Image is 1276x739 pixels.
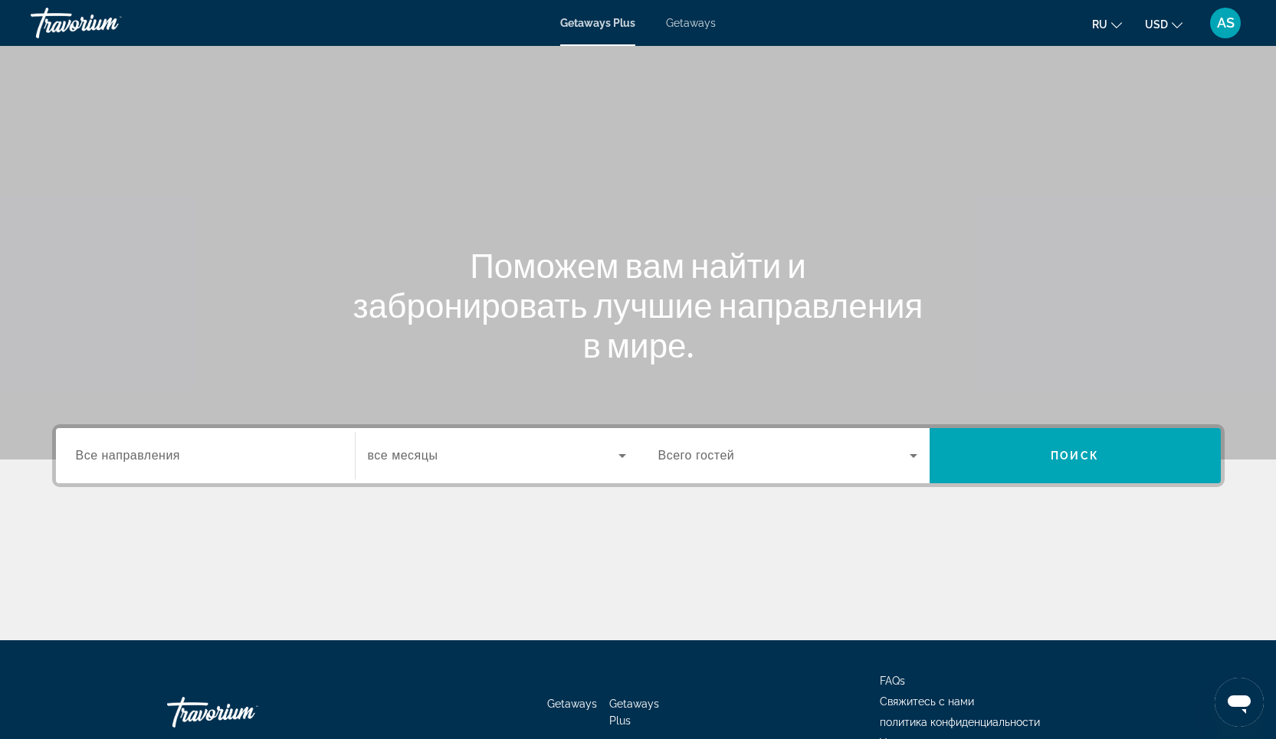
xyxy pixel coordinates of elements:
[1145,18,1168,31] span: USD
[76,447,335,466] input: Select destination
[547,698,597,710] a: Getaways
[658,449,735,462] span: Всего гостей
[666,17,716,29] a: Getaways
[368,449,438,462] span: все месяцы
[1217,15,1235,31] span: AS
[351,245,926,365] h1: Поможем вам найти и забронировать лучшие направления в мире.
[560,17,635,29] a: Getaways Plus
[880,675,905,687] a: FAQs
[1145,13,1183,35] button: Change currency
[930,428,1221,483] button: Search
[31,3,184,43] a: Travorium
[609,698,659,727] a: Getaways Plus
[56,428,1221,483] div: Search widget
[880,716,1040,728] a: политика конфиденциальности
[1051,450,1099,462] span: Поиск
[1092,18,1107,31] span: ru
[167,689,320,735] a: Go Home
[1205,7,1245,39] button: User Menu
[76,449,181,462] span: Все направления
[1092,13,1122,35] button: Change language
[1215,678,1264,727] iframe: Schaltfläche zum Öffnen des Messaging-Fensters
[880,695,974,708] a: Свяжитесь с нами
